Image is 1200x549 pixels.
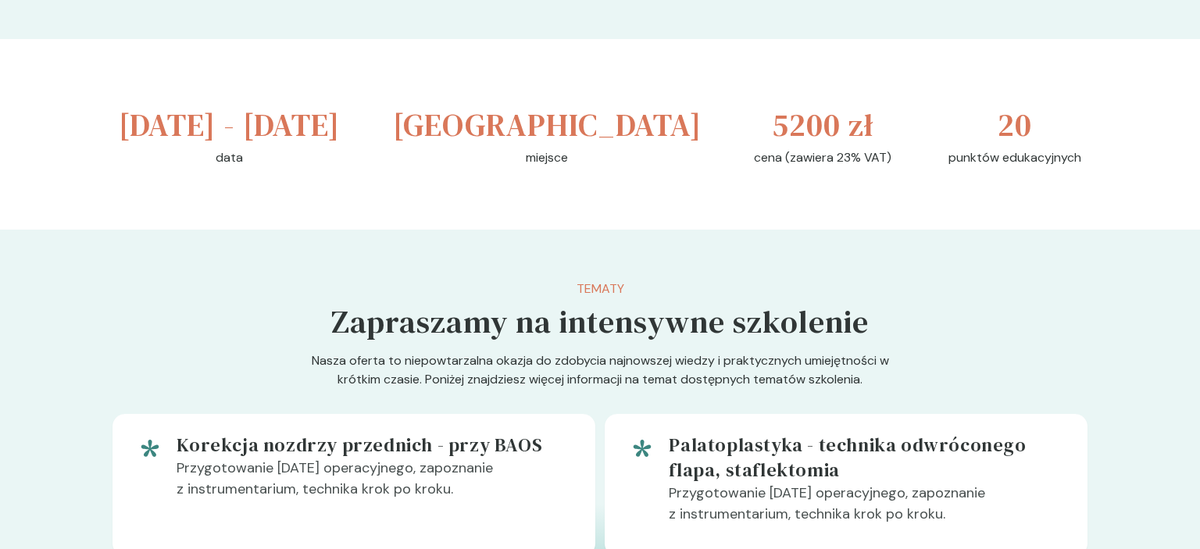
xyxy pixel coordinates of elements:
h5: Zapraszamy na intensywne szkolenie [331,298,869,345]
h3: [DATE] - [DATE] [119,102,340,148]
p: punktów edukacyjnych [948,148,1081,167]
p: miejsce [526,148,568,167]
p: Przygotowanie [DATE] operacyjnego, zapoznanie z instrumentarium, technika krok po kroku. [669,483,1062,537]
h5: Korekcja nozdrzy przednich - przy BAOS [177,433,570,458]
p: data [216,148,243,167]
p: Nasza oferta to niepowtarzalna okazja do zdobycia najnowszej wiedzy i praktycznych umiejętności w... [300,351,900,414]
p: Przygotowanie [DATE] operacyjnego, zapoznanie z instrumentarium, technika krok po kroku. [177,458,570,512]
h3: [GEOGRAPHIC_DATA] [393,102,702,148]
p: Tematy [331,280,869,298]
h5: Palatoplastyka - technika odwróconego flapa, staflektomia [669,433,1062,483]
p: cena (zawiera 23% VAT) [754,148,891,167]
